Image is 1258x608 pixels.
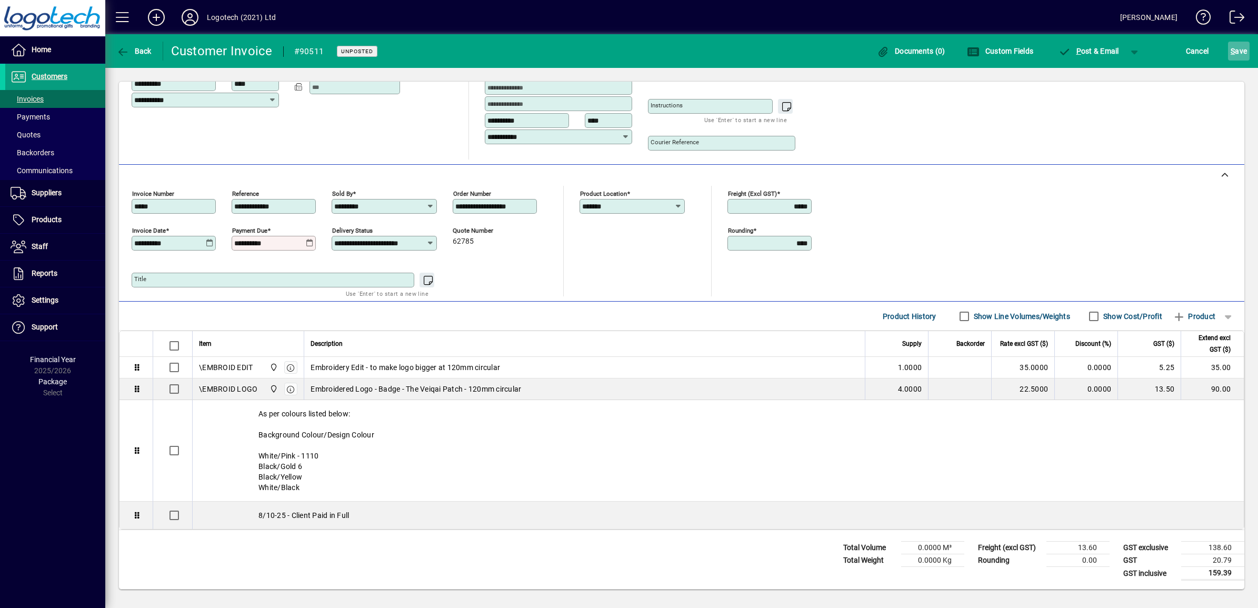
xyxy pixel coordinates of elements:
[267,383,279,395] span: Central
[32,72,67,81] span: Customers
[294,43,324,60] div: #90511
[1181,554,1244,567] td: 20.79
[1222,2,1245,36] a: Logout
[1228,42,1250,61] button: Save
[453,190,491,197] mat-label: Order number
[901,554,964,567] td: 0.0000 Kg
[199,362,253,373] div: \EMBROID EDIT
[453,237,474,246] span: 62785
[1000,338,1048,350] span: Rate excl GST ($)
[5,180,105,206] a: Suppliers
[1181,542,1244,554] td: 138.60
[1181,378,1244,400] td: 90.00
[964,42,1036,61] button: Custom Fields
[171,43,273,59] div: Customer Invoice
[898,362,922,373] span: 1.0000
[132,227,166,234] mat-label: Invoice date
[998,362,1048,373] div: 35.0000
[5,207,105,233] a: Products
[1118,554,1181,567] td: GST
[1117,378,1181,400] td: 13.50
[32,215,62,224] span: Products
[1231,43,1247,59] span: ave
[232,227,267,234] mat-label: Payment due
[11,113,50,121] span: Payments
[874,42,948,61] button: Documents (0)
[1058,47,1119,55] span: ost & Email
[1054,357,1117,378] td: 0.0000
[877,47,945,55] span: Documents (0)
[1153,338,1174,350] span: GST ($)
[956,338,985,350] span: Backorder
[199,384,257,394] div: \EMBROID LOGO
[232,190,259,197] mat-label: Reference
[1054,378,1117,400] td: 0.0000
[1188,2,1211,36] a: Knowledge Base
[38,377,67,386] span: Package
[30,355,76,364] span: Financial Year
[1046,542,1110,554] td: 13.60
[973,554,1046,567] td: Rounding
[1231,47,1235,55] span: S
[1117,357,1181,378] td: 5.25
[199,338,212,350] span: Item
[5,261,105,287] a: Reports
[134,275,146,283] mat-label: Title
[173,8,207,27] button: Profile
[11,148,54,157] span: Backorders
[1120,9,1177,26] div: [PERSON_NAME]
[967,47,1033,55] span: Custom Fields
[5,37,105,63] a: Home
[580,190,627,197] mat-label: Product location
[32,296,58,304] span: Settings
[207,9,276,26] div: Logotech (2021) Ltd
[346,287,428,300] mat-hint: Use 'Enter' to start a new line
[883,308,936,325] span: Product History
[838,542,901,554] td: Total Volume
[898,384,922,394] span: 4.0000
[5,108,105,126] a: Payments
[32,269,57,277] span: Reports
[5,314,105,341] a: Support
[311,384,521,394] span: Embroidered Logo - Badge - The Veiqai Patch - 120mm circular
[1118,567,1181,580] td: GST inclusive
[11,166,73,175] span: Communications
[651,138,699,146] mat-label: Courier Reference
[193,400,1244,501] div: As per colours listed below: Background Colour/Design Colour White/Pink - 1110 Black/Gold 6 Black...
[1101,311,1162,322] label: Show Cost/Profit
[1181,357,1244,378] td: 35.00
[11,95,44,103] span: Invoices
[5,234,105,260] a: Staff
[341,48,373,55] span: Unposted
[132,190,174,197] mat-label: Invoice number
[332,227,373,234] mat-label: Delivery status
[453,227,516,234] span: Quote number
[32,323,58,331] span: Support
[1046,554,1110,567] td: 0.00
[901,542,964,554] td: 0.0000 M³
[651,102,683,109] mat-label: Instructions
[5,144,105,162] a: Backorders
[1186,43,1209,59] span: Cancel
[32,242,48,251] span: Staff
[1118,542,1181,554] td: GST exclusive
[728,190,777,197] mat-label: Freight (excl GST)
[1173,308,1215,325] span: Product
[902,338,922,350] span: Supply
[105,42,163,61] app-page-header-button: Back
[998,384,1048,394] div: 22.5000
[311,338,343,350] span: Description
[1053,42,1124,61] button: Post & Email
[139,8,173,27] button: Add
[728,227,753,234] mat-label: Rounding
[5,287,105,314] a: Settings
[5,126,105,144] a: Quotes
[114,42,154,61] button: Back
[5,162,105,180] a: Communications
[5,90,105,108] a: Invoices
[1181,567,1244,580] td: 159.39
[973,542,1046,554] td: Freight (excl GST)
[704,114,787,126] mat-hint: Use 'Enter' to start a new line
[972,311,1070,322] label: Show Line Volumes/Weights
[1075,338,1111,350] span: Discount (%)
